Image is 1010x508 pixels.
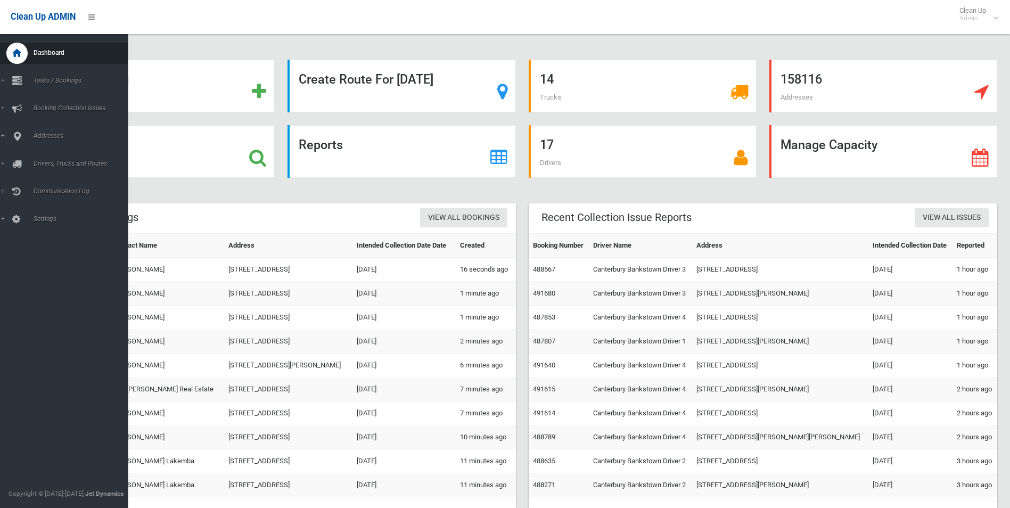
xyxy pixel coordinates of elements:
[352,449,456,473] td: [DATE]
[30,160,136,167] span: Drivers, Trucks and Routes
[224,234,352,258] th: Address
[224,378,352,402] td: [STREET_ADDRESS]
[456,425,515,449] td: 10 minutes ago
[952,402,997,425] td: 2 hours ago
[952,258,997,282] td: 1 hour ago
[456,378,515,402] td: 7 minutes ago
[868,402,953,425] td: [DATE]
[9,490,84,497] span: Copyright © [DATE]-[DATE]
[456,354,515,378] td: 6 minutes ago
[533,337,555,345] a: 487807
[109,425,224,449] td: [PERSON_NAME]
[352,378,456,402] td: [DATE]
[47,125,275,178] a: Search
[456,282,515,306] td: 1 minute ago
[352,258,456,282] td: [DATE]
[529,60,757,112] a: 14 Trucks
[224,354,352,378] td: [STREET_ADDRESS][PERSON_NAME]
[868,258,953,282] td: [DATE]
[533,481,555,489] a: 488271
[109,354,224,378] td: [PERSON_NAME]
[533,409,555,417] a: 491614
[533,289,555,297] a: 491680
[299,137,343,152] strong: Reports
[692,306,868,330] td: [STREET_ADDRESS]
[109,449,224,473] td: [PERSON_NAME] Lakemba
[533,433,555,441] a: 488789
[224,449,352,473] td: [STREET_ADDRESS]
[954,6,997,22] span: Clean Up
[868,449,953,473] td: [DATE]
[959,14,986,22] small: Admin
[30,104,136,112] span: Booking Collection Issues
[540,72,554,87] strong: 14
[915,208,989,228] a: View All Issues
[692,258,868,282] td: [STREET_ADDRESS]
[868,354,953,378] td: [DATE]
[456,402,515,425] td: 7 minutes ago
[224,330,352,354] td: [STREET_ADDRESS]
[952,378,997,402] td: 2 hours ago
[952,282,997,306] td: 1 hour ago
[352,282,456,306] td: [DATE]
[352,330,456,354] td: [DATE]
[288,60,515,112] a: Create Route For [DATE]
[30,132,136,140] span: Addresses
[352,473,456,497] td: [DATE]
[692,330,868,354] td: [STREET_ADDRESS][PERSON_NAME]
[352,306,456,330] td: [DATE]
[533,457,555,465] a: 488635
[533,385,555,393] a: 491615
[589,258,692,282] td: Canterbury Bankstown Driver 3
[769,60,997,112] a: 158116 Addresses
[589,425,692,449] td: Canterbury Bankstown Driver 4
[456,234,515,258] th: Created
[30,49,136,56] span: Dashboard
[85,490,124,497] strong: Jet Dynamics
[589,234,692,258] th: Driver Name
[529,125,757,178] a: 17 Drivers
[589,282,692,306] td: Canterbury Bankstown Driver 3
[769,125,997,178] a: Manage Capacity
[456,258,515,282] td: 16 seconds ago
[868,234,953,258] th: Intended Collection Date
[30,215,136,223] span: Settings
[589,449,692,473] td: Canterbury Bankstown Driver 2
[952,449,997,473] td: 3 hours ago
[692,449,868,473] td: [STREET_ADDRESS]
[456,330,515,354] td: 2 minutes ago
[224,402,352,425] td: [STREET_ADDRESS]
[30,77,136,84] span: Tasks / Bookings
[868,330,953,354] td: [DATE]
[952,306,997,330] td: 1 hour ago
[692,378,868,402] td: [STREET_ADDRESS][PERSON_NAME]
[692,282,868,306] td: [STREET_ADDRESS][PERSON_NAME]
[589,378,692,402] td: Canterbury Bankstown Driver 4
[692,425,868,449] td: [STREET_ADDRESS][PERSON_NAME][PERSON_NAME]
[47,60,275,112] a: Add Booking
[30,187,136,195] span: Communication Log
[533,313,555,321] a: 487853
[868,425,953,449] td: [DATE]
[589,306,692,330] td: Canterbury Bankstown Driver 4
[109,306,224,330] td: [PERSON_NAME]
[781,137,877,152] strong: Manage Capacity
[868,282,953,306] td: [DATE]
[109,330,224,354] td: [PERSON_NAME]
[288,125,515,178] a: Reports
[589,354,692,378] td: Canterbury Bankstown Driver 4
[352,234,456,258] th: Intended Collection Date Date
[109,378,224,402] td: Zac [PERSON_NAME] Real Estate
[224,306,352,330] td: [STREET_ADDRESS]
[224,282,352,306] td: [STREET_ADDRESS]
[352,425,456,449] td: [DATE]
[11,12,76,22] span: Clean Up ADMIN
[109,402,224,425] td: [PERSON_NAME]
[952,473,997,497] td: 3 hours ago
[540,137,554,152] strong: 17
[540,93,561,101] span: Trucks
[529,234,589,258] th: Booking Number
[781,93,813,101] span: Addresses
[352,402,456,425] td: [DATE]
[533,265,555,273] a: 488567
